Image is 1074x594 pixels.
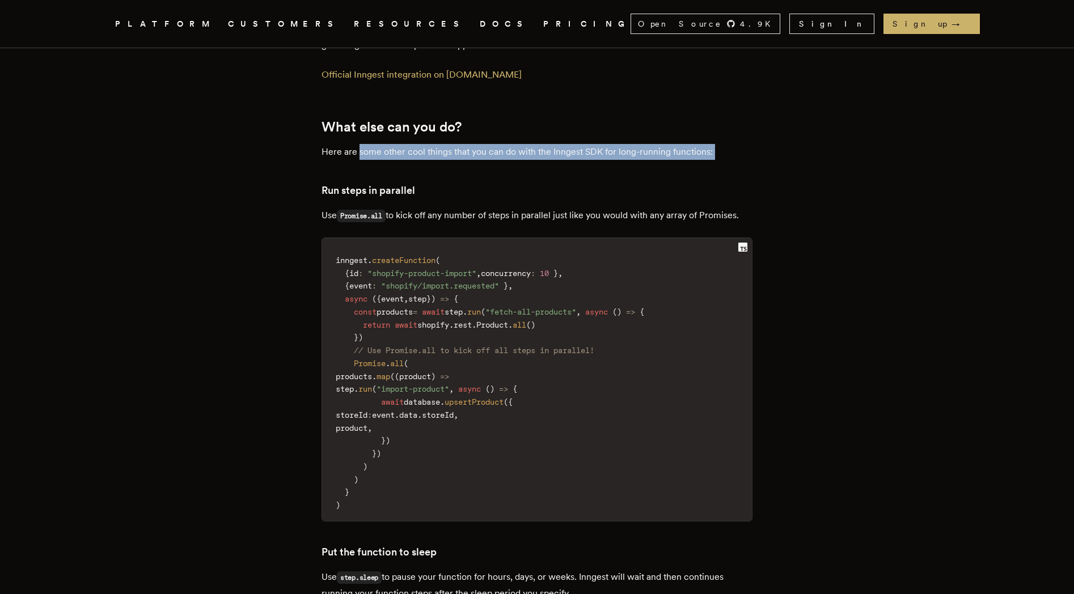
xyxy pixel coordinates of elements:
span: data [399,410,417,419]
span: { [508,397,513,406]
span: . [354,384,358,393]
a: Official Inngest integration on [DOMAIN_NAME] [322,69,522,80]
span: return [363,320,390,329]
button: PLATFORM [115,17,214,31]
span: "fetch-all-products" [485,307,576,316]
a: Sign In [789,14,874,34]
span: ) [354,475,358,484]
span: . [395,410,399,419]
span: storeId [422,410,454,419]
span: step [336,384,354,393]
span: "shopify/import.requested" [381,281,499,290]
span: { [377,294,381,303]
p: Use to kick off any number of steps in parallel just like you would with any array of Promises. [322,207,752,224]
span: , [558,269,563,278]
span: : [372,281,377,290]
span: { [513,384,517,393]
span: => [626,307,635,316]
span: "shopify-product-import" [367,269,476,278]
span: } [354,333,358,342]
span: async [458,384,481,393]
span: event [372,410,395,419]
span: ( [372,384,377,393]
span: => [499,384,508,393]
span: all [513,320,526,329]
span: ( [612,307,617,316]
span: ( [504,397,508,406]
span: ) [386,436,390,445]
span: { [345,281,349,290]
span: run [467,307,481,316]
span: . [386,359,390,368]
span: event [349,281,372,290]
span: id [349,269,358,278]
span: , [367,423,372,432]
h3: Run steps in parallel [322,183,752,198]
span: , [404,294,408,303]
span: await [422,307,445,316]
span: ( [435,256,440,265]
span: } [345,487,349,497]
span: 4.9 K [740,18,777,29]
a: Sign up [883,14,980,34]
p: Here are some other cool things that you can do with the Inngest SDK for long-running functions: [322,144,752,160]
span: . [417,410,422,419]
span: Open Source [638,18,722,29]
span: { [640,307,644,316]
span: . [508,320,513,329]
span: , [449,384,454,393]
span: ) [336,500,340,510]
span: ( [481,307,485,316]
span: step [408,294,426,303]
span: ( [372,294,377,303]
span: . [440,397,445,406]
h2: What else can you do? [322,119,752,135]
span: upsertProduct [445,397,504,406]
span: Product [476,320,508,329]
span: ) [358,333,363,342]
span: database [404,397,440,406]
span: event [381,294,404,303]
span: } [372,449,377,458]
span: async [585,307,608,316]
span: product [399,372,431,381]
span: step [445,307,463,316]
code: step.sleep [337,571,382,584]
span: ) [490,384,494,393]
span: "import-product" [377,384,449,393]
span: products [336,372,372,381]
a: DOCS [480,17,530,31]
span: . [372,372,377,381]
span: . [449,320,454,329]
span: . [367,256,372,265]
span: shopify [417,320,449,329]
span: : [367,410,372,419]
span: await [381,397,404,406]
span: rest [454,320,472,329]
span: } [553,269,558,278]
span: = [413,307,417,316]
span: , [508,281,513,290]
span: storeId [336,410,367,419]
code: Promise.all [337,210,386,222]
span: { [454,294,458,303]
span: { [345,269,349,278]
span: run [358,384,372,393]
span: . [463,307,467,316]
span: : [531,269,535,278]
span: all [390,359,404,368]
span: inngest [336,256,367,265]
span: RESOURCES [354,17,466,31]
span: : [358,269,363,278]
span: , [454,410,458,419]
span: ) [431,372,435,381]
span: product [336,423,367,432]
span: , [476,269,481,278]
span: ( [404,359,408,368]
span: , [576,307,581,316]
span: const [354,307,377,316]
span: 10 [540,269,549,278]
span: createFunction [372,256,435,265]
span: } [504,281,508,290]
span: ( [485,384,490,393]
